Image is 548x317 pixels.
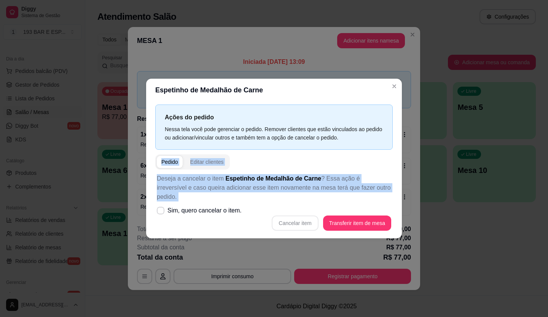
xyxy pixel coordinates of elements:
[388,80,400,92] button: Close
[161,158,178,166] div: Pedido
[165,113,383,122] p: Ações do pedido
[146,79,402,101] header: Espetinho de Medalhão de Carne
[165,125,383,142] div: Nessa tela você pode gerenciar o pedido. Remover clientes que estão vinculados ao pedido ou adici...
[167,206,242,215] span: Sim, quero cancelar o item.
[157,174,391,201] p: Deseja a cancelar o item ? Essa ação é irreversível e caso queira adicionar esse item novamente n...
[323,216,391,231] button: Transferir item de mesa
[190,158,224,166] div: Editar clientes
[226,175,322,182] span: Espetinho de Medalhão de Carne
